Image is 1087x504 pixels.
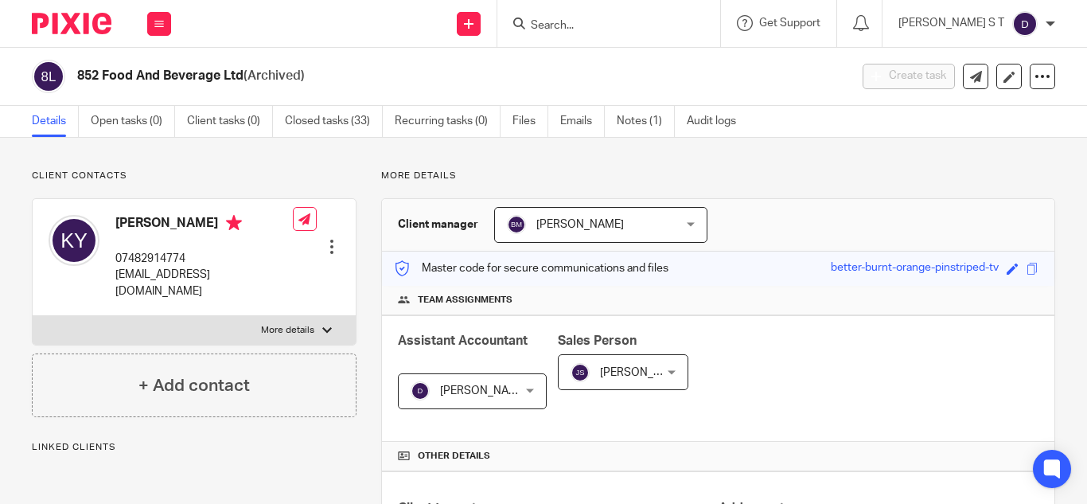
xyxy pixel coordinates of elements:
[687,106,748,137] a: Audit logs
[49,215,99,266] img: svg%3E
[138,373,250,398] h4: + Add contact
[440,385,546,397] span: [PERSON_NAME] S T
[187,106,273,137] a: Client tasks (0)
[560,106,605,137] a: Emails
[32,60,65,93] img: svg%3E
[244,69,305,82] span: (Archived)
[507,215,526,234] img: svg%3E
[32,441,356,454] p: Linked clients
[863,64,955,89] button: Create task
[226,215,242,231] i: Primary
[831,260,999,278] div: better-burnt-orange-pinstriped-tv
[418,450,490,463] span: Other details
[115,215,293,235] h4: [PERSON_NAME]
[32,13,111,34] img: Pixie
[32,170,356,182] p: Client contacts
[395,106,501,137] a: Recurring tasks (0)
[617,106,675,137] a: Notes (1)
[898,15,1004,31] p: [PERSON_NAME] S T
[411,381,430,400] img: svg%3E
[77,68,687,84] h2: 852 Food And Beverage Ltd
[558,334,637,347] span: Sales Person
[529,19,672,33] input: Search
[571,363,590,382] img: svg%3E
[1012,11,1038,37] img: svg%3E
[536,219,624,230] span: [PERSON_NAME]
[418,294,512,307] span: Team assignments
[115,267,293,299] p: [EMAIL_ADDRESS][DOMAIN_NAME]
[600,367,688,378] span: [PERSON_NAME]
[398,334,528,347] span: Assistant Accountant
[398,217,478,232] h3: Client manager
[394,260,668,276] p: Master code for secure communications and files
[32,106,79,137] a: Details
[91,106,175,137] a: Open tasks (0)
[759,18,820,29] span: Get Support
[512,106,548,137] a: Files
[285,106,383,137] a: Closed tasks (33)
[115,251,293,267] p: 07482914774
[261,324,314,337] p: More details
[381,170,1055,182] p: More details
